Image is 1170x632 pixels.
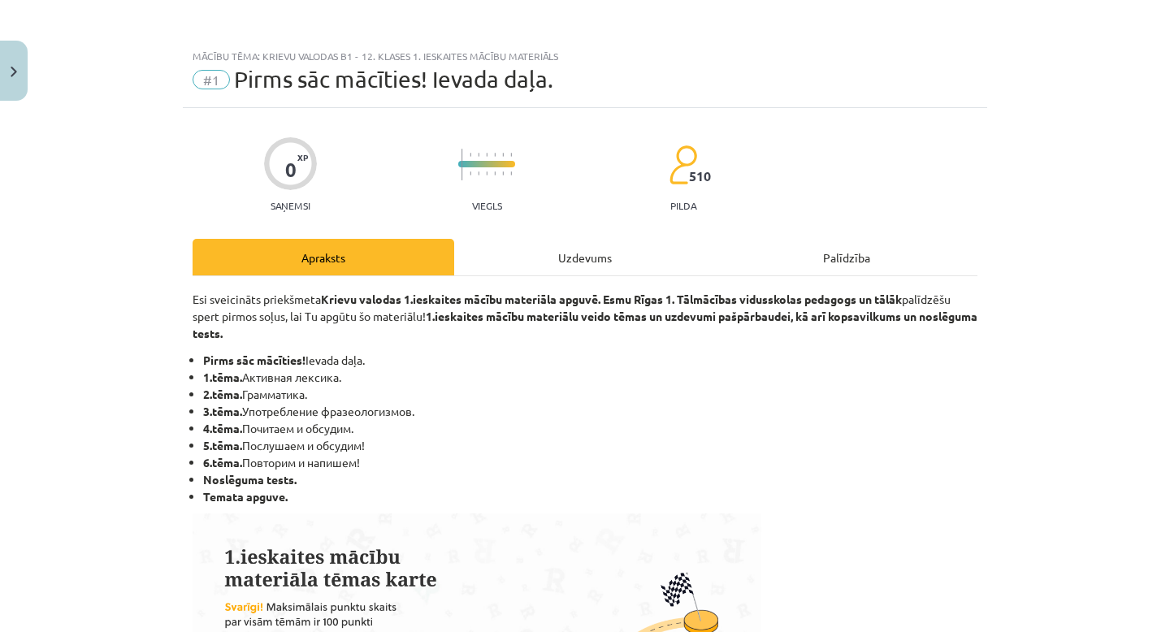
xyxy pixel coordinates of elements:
img: icon-short-line-57e1e144782c952c97e751825c79c345078a6d821885a25fce030b3d8c18986b.svg [470,153,471,157]
p: Esi sveicināts priekšmeta palīdzēšu spert pirmos soļus, lai Tu apgūtu šo materiālu! [193,291,977,342]
li: Активная лексика. [203,369,977,386]
img: icon-short-line-57e1e144782c952c97e751825c79c345078a6d821885a25fce030b3d8c18986b.svg [478,153,479,157]
div: Palīdzība [716,239,977,275]
img: icon-short-line-57e1e144782c952c97e751825c79c345078a6d821885a25fce030b3d8c18986b.svg [510,153,512,157]
img: icon-short-line-57e1e144782c952c97e751825c79c345078a6d821885a25fce030b3d8c18986b.svg [470,171,471,175]
strong: 1.ieskaites mācību materiālu veido tēmas un uzdevumi pašpārbaudei, kā arī kopsavilkums un noslēgu... [193,309,977,340]
img: icon-close-lesson-0947bae3869378f0d4975bcd49f059093ad1ed9edebbc8119c70593378902aed.svg [11,67,17,77]
img: icon-short-line-57e1e144782c952c97e751825c79c345078a6d821885a25fce030b3d8c18986b.svg [502,153,504,157]
li: Почитаем и обсудим. [203,420,977,437]
img: icon-long-line-d9ea69661e0d244f92f715978eff75569469978d946b2353a9bb055b3ed8787d.svg [461,149,463,180]
b: 1.tēma. [203,370,242,384]
b: Noslēguma tests. [203,472,297,487]
div: Uzdevums [454,239,716,275]
div: 0 [285,158,297,181]
img: icon-short-line-57e1e144782c952c97e751825c79c345078a6d821885a25fce030b3d8c18986b.svg [502,171,504,175]
b: Pirms sāc mācīties! [203,353,305,367]
b: 3.tēma. [203,404,242,418]
li: Употребление фразеологизмов. [203,403,977,420]
span: XP [297,153,308,162]
b: 4.tēma. [203,421,242,435]
div: Mācību tēma: Krievu valodas b1 - 12. klases 1. ieskaites mācību materiāls [193,50,977,62]
span: Pirms sāc mācīties! Ievada daļa. [234,66,553,93]
li: Грамматика. [203,386,977,403]
li: Повторим и напишем! [203,454,977,471]
p: Saņemsi [264,200,317,211]
img: students-c634bb4e5e11cddfef0936a35e636f08e4e9abd3cc4e673bd6f9a4125e45ecb1.svg [669,145,697,185]
b: 5.tēma. [203,438,242,452]
img: icon-short-line-57e1e144782c952c97e751825c79c345078a6d821885a25fce030b3d8c18986b.svg [494,171,496,175]
li: Ievada daļa. [203,352,977,369]
img: icon-short-line-57e1e144782c952c97e751825c79c345078a6d821885a25fce030b3d8c18986b.svg [478,171,479,175]
span: #1 [193,70,230,89]
img: icon-short-line-57e1e144782c952c97e751825c79c345078a6d821885a25fce030b3d8c18986b.svg [486,153,487,157]
div: Apraksts [193,239,454,275]
p: pilda [670,200,696,211]
li: Послушаем и обсудим! [203,437,977,454]
b: Temata apguve. [203,489,288,504]
img: icon-short-line-57e1e144782c952c97e751825c79c345078a6d821885a25fce030b3d8c18986b.svg [494,153,496,157]
b: 2.tēma. [203,387,242,401]
p: Viegls [472,200,502,211]
b: 6.tēma. [203,455,242,470]
img: icon-short-line-57e1e144782c952c97e751825c79c345078a6d821885a25fce030b3d8c18986b.svg [486,171,487,175]
img: icon-short-line-57e1e144782c952c97e751825c79c345078a6d821885a25fce030b3d8c18986b.svg [510,171,512,175]
strong: Krievu valodas 1.ieskaites mācību materiāla apguvē. Esmu Rīgas 1. Tālmācības vidusskolas pedagogs... [321,292,902,306]
span: 510 [689,169,711,184]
